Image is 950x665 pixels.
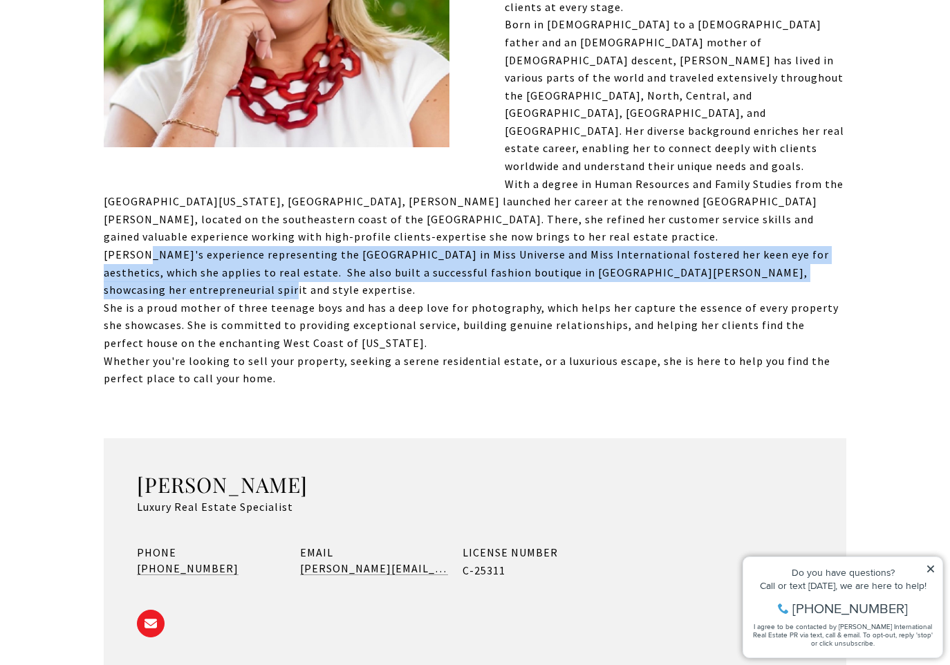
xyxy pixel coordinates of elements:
[15,31,200,41] div: Do you have questions?
[57,65,172,79] span: [PHONE_NUMBER]
[300,544,449,562] div: EMAIL
[300,562,449,575] a: [PERSON_NAME][EMAIL_ADDRESS][DOMAIN_NAME]
[137,562,239,575] a: [PHONE_NUMBER]
[17,85,197,111] span: I agree to be contacted by [PERSON_NAME] International Real Estate PR via text, call & email. To ...
[15,44,200,54] div: Call or text [DATE], we are here to help!
[137,471,813,516] div: Luxury Real Estate Specialist
[104,246,846,299] p: [PERSON_NAME]'s experience representing the [GEOGRAPHIC_DATA] in Miss Universe and Miss Internati...
[137,610,165,637] a: send an email to sandra@cirepr.com
[104,176,846,246] p: With a degree in Human Resources and Family Studies from the [GEOGRAPHIC_DATA][US_STATE], [GEOGRA...
[463,544,611,581] div: C-25311
[104,16,846,175] p: Born in [DEMOGRAPHIC_DATA] to a [DEMOGRAPHIC_DATA] father and an [DEMOGRAPHIC_DATA] mother of [DE...
[137,544,286,562] div: PHONE
[463,544,611,562] div: LICENSE NUMBER
[137,471,813,498] h3: [PERSON_NAME]
[104,353,846,388] p: Whether you're looking to sell your property, seeking a serene residential estate, or a luxurious...
[104,299,846,353] p: She is a proud mother of three teenage boys and has a deep love for photography, which helps her ...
